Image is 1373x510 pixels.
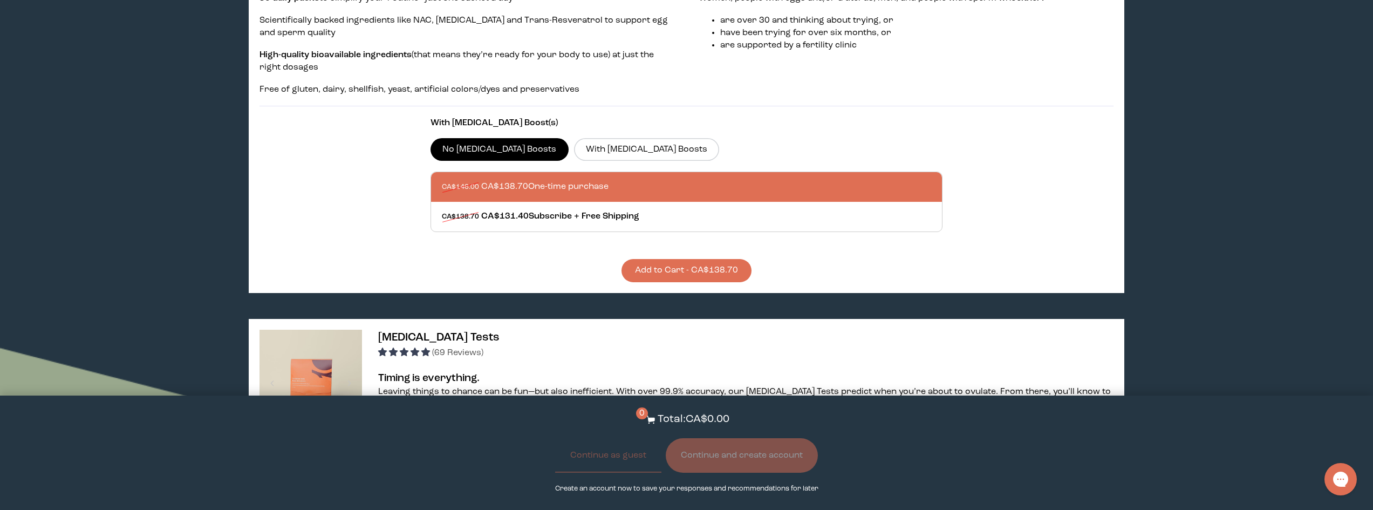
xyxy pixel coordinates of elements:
[1319,459,1362,499] iframe: Gorgias live chat messenger
[378,332,500,343] span: [MEDICAL_DATA] Tests
[431,138,569,161] label: No [MEDICAL_DATA] Boosts
[259,84,674,96] p: Free of gluten, dairy, shellfish, yeast, artificial colors/dyes and preservatives
[555,484,818,494] p: Create an account now to save your responses and recommendations for later
[720,15,1114,27] li: are over 30 and thinking about trying, or
[432,349,483,357] span: (69 Reviews)
[378,373,480,384] strong: Timing is everything.
[259,51,412,59] strong: High-quality bioavailable ingredients
[666,438,818,473] button: Continue and create account
[259,49,674,74] p: (that means they’re ready for your body to use) at just the right dosages
[621,259,752,282] button: Add to Cart - CA$138.70
[431,117,942,130] p: With [MEDICAL_DATA] Boost(s)
[720,27,1114,39] li: have been trying for over six months, or
[259,330,362,432] img: thumbnail image
[378,349,432,357] span: 4.96 stars
[259,15,674,39] p: Scientifically backed ingredients like NAC, [MEDICAL_DATA] and Trans-Resveratrol to support egg a...
[555,438,661,473] button: Continue as guest
[720,39,1114,52] li: are supported by a fertility clinic
[636,407,648,419] span: 0
[378,386,1113,411] p: Leaving things to chance can be fun—but also inefficient. With over 99.9% accuracy, our [MEDICAL_...
[574,138,720,161] label: With [MEDICAL_DATA] Boosts
[658,412,729,427] p: Total: CA$0.00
